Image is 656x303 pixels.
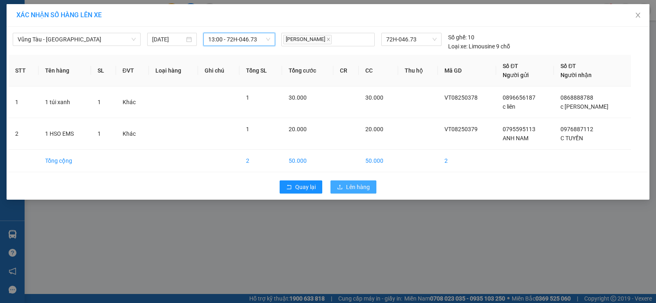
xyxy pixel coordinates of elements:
[7,7,73,27] div: VP 108 [PERSON_NAME]
[78,8,98,16] span: Nhận:
[289,94,307,101] span: 30.000
[39,87,91,118] td: 1 túi xanh
[503,103,515,110] span: c liên
[560,135,583,141] span: C TUYỀN
[560,63,576,69] span: Số ĐT
[39,55,91,87] th: Tên hàng
[359,150,398,172] td: 50.000
[330,180,376,194] button: uploadLên hàng
[78,36,144,46] div: C TUYỀN
[503,63,518,69] span: Số ĐT
[78,7,144,36] div: VP 36 [PERSON_NAME] - Bà Rịa
[438,150,496,172] td: 2
[365,94,383,101] span: 30.000
[438,55,496,87] th: Mã GD
[239,150,282,172] td: 2
[7,36,73,48] div: 0795595113
[9,87,39,118] td: 1
[444,126,478,132] span: VT08250379
[295,182,316,191] span: Quay lại
[283,35,332,44] span: [PERSON_NAME]
[116,87,149,118] td: Khác
[246,94,249,101] span: 1
[326,37,330,41] span: close
[18,33,136,46] span: Vũng Tàu - Sân Bay
[503,72,529,78] span: Người gửi
[333,55,359,87] th: CR
[90,58,121,72] span: VPBR
[359,55,398,87] th: CC
[560,94,593,101] span: 0868888788
[16,11,102,19] span: XÁC NHẬN SỐ HÀNG LÊN XE
[91,55,116,87] th: SL
[246,126,249,132] span: 1
[98,99,101,105] span: 1
[560,103,608,110] span: c [PERSON_NAME]
[152,35,184,44] input: 12/08/2025
[626,4,649,27] button: Close
[503,126,535,132] span: 0795595113
[9,55,39,87] th: STT
[98,130,101,137] span: 1
[39,150,91,172] td: Tổng cộng
[78,46,144,58] div: 0976887112
[560,72,592,78] span: Người nhận
[208,33,270,46] span: 13:00 - 72H-046.73
[448,33,474,42] div: 10
[635,12,641,18] span: close
[444,94,478,101] span: VT08250378
[116,118,149,150] td: Khác
[282,150,333,172] td: 50.000
[448,42,467,51] span: Loại xe:
[289,126,307,132] span: 20.000
[286,184,292,191] span: rollback
[198,55,239,87] th: Ghi chú
[398,55,438,87] th: Thu hộ
[9,118,39,150] td: 2
[346,182,370,191] span: Lên hàng
[280,180,322,194] button: rollbackQuay lại
[7,27,73,36] div: ANH NAM
[282,55,333,87] th: Tổng cước
[7,8,20,16] span: Gửi:
[386,33,437,46] span: 72H-046.73
[149,55,198,87] th: Loại hàng
[560,126,593,132] span: 0976887112
[365,126,383,132] span: 20.000
[39,118,91,150] td: 1 HSO EMS
[116,55,149,87] th: ĐVT
[337,184,343,191] span: upload
[448,42,510,51] div: Limousine 9 chỗ
[239,55,282,87] th: Tổng SL
[503,94,535,101] span: 0896656187
[503,135,528,141] span: ANH NAM
[448,33,467,42] span: Số ghế:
